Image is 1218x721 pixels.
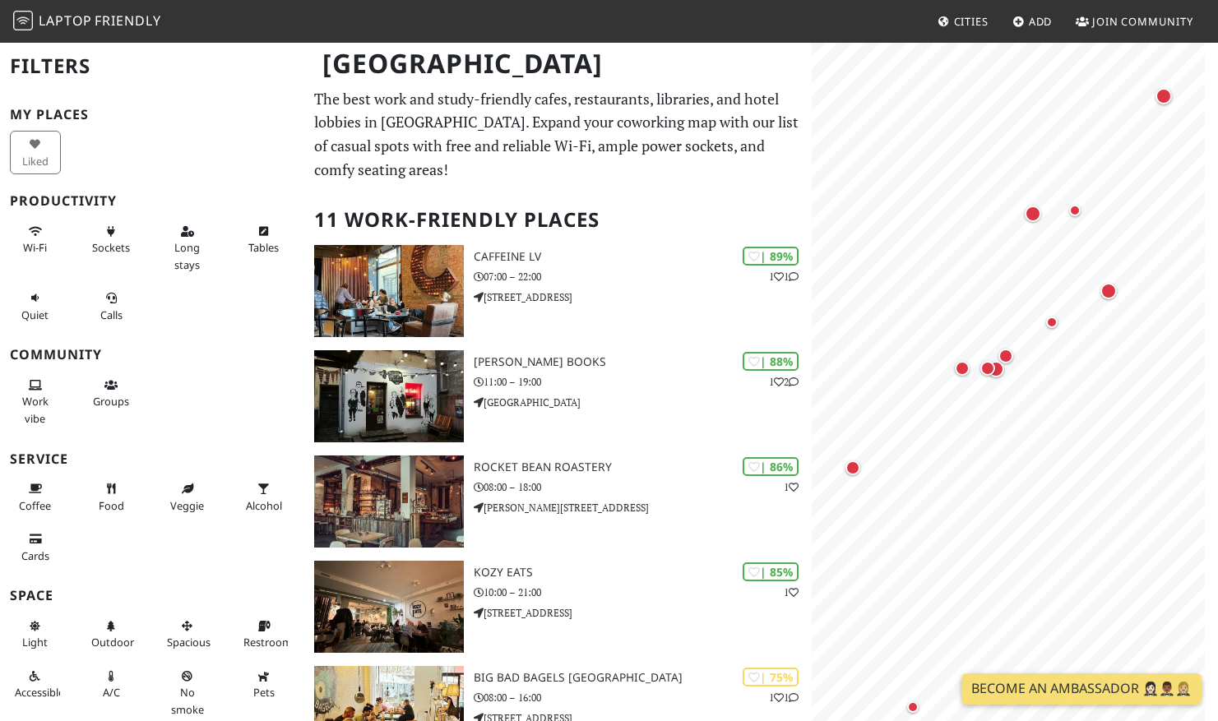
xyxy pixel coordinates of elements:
a: Roberts Books | 88% 12 [PERSON_NAME] Books 11:00 – 19:00 [GEOGRAPHIC_DATA] [304,350,812,442]
span: Add [1029,14,1053,29]
span: Join Community [1092,14,1193,29]
span: Cities [954,14,989,29]
button: Accessible [10,663,61,706]
div: | 85% [743,562,799,581]
h1: [GEOGRAPHIC_DATA] [309,41,808,86]
p: The best work and study-friendly cafes, restaurants, libraries, and hotel lobbies in [GEOGRAPHIC_... [314,87,802,182]
button: Calls [86,284,137,328]
button: Quiet [10,284,61,328]
div: Map marker [989,340,1022,372]
h3: Big Bad Bagels [GEOGRAPHIC_DATA] [474,671,812,685]
a: Cities [931,7,995,36]
h2: 11 Work-Friendly Places [314,195,802,245]
button: A/C [86,663,137,706]
button: Groups [86,372,137,415]
p: [GEOGRAPHIC_DATA] [474,395,812,410]
button: Coffee [10,475,61,519]
button: Long stays [162,218,213,278]
p: [PERSON_NAME][STREET_ADDRESS] [474,500,812,515]
button: Sockets [86,218,137,261]
div: Map marker [1092,275,1125,307]
a: Become an Ambassador 🤵🏻‍♀️🤵🏾‍♂️🤵🏼‍♀️ [961,673,1202,705]
a: Caffeine LV | 89% 11 Caffeine LV 07:00 – 22:00 [STREET_ADDRESS] [304,245,812,337]
p: 08:00 – 18:00 [474,479,812,495]
p: 1 2 [769,374,799,390]
div: | 86% [743,457,799,476]
span: Quiet [21,307,49,322]
a: Kozy Eats | 85% 1 Kozy Eats 10:00 – 21:00 [STREET_ADDRESS] [304,561,812,653]
div: Map marker [1035,306,1068,339]
span: Pet friendly [253,685,275,700]
button: Food [86,475,137,519]
a: Join Community [1069,7,1200,36]
span: Laptop [39,12,92,30]
img: Roberts Books [314,350,464,442]
h3: My Places [10,107,294,122]
button: Spacious [162,612,213,656]
button: Restroom [239,612,289,656]
button: Pets [239,663,289,706]
div: Map marker [979,353,1012,386]
button: Light [10,612,61,656]
h3: Rocket Bean Roastery [474,460,812,474]
img: LaptopFriendly [13,11,33,30]
img: Kozy Eats [314,561,464,653]
div: | 75% [743,668,799,686]
div: Map marker [1147,80,1180,113]
p: 08:00 – 16:00 [474,690,812,705]
div: Map marker [1017,197,1049,230]
button: Alcohol [239,475,289,519]
h3: Productivity [10,193,294,209]
a: Rocket Bean Roastery | 86% 1 Rocket Bean Roastery 08:00 – 18:00 [PERSON_NAME][STREET_ADDRESS] [304,455,812,548]
div: | 89% [743,247,799,266]
span: Power sockets [92,240,130,255]
img: Caffeine LV [314,245,464,337]
span: Restroom [243,635,292,649]
button: Veggie [162,475,213,519]
span: Food [99,498,124,513]
span: Long stays [174,240,200,271]
span: Group tables [93,394,129,409]
button: Wi-Fi [10,218,61,261]
p: 1 1 [769,269,799,284]
span: People working [22,394,49,425]
img: Rocket Bean Roastery [314,455,464,548]
p: [STREET_ADDRESS] [474,289,812,305]
p: [STREET_ADDRESS] [474,605,812,621]
button: Work vibe [10,372,61,432]
span: Coffee [19,498,51,513]
span: Friendly [95,12,160,30]
span: Credit cards [21,548,49,563]
p: 1 [784,479,799,495]
div: Map marker [1058,194,1091,227]
p: 10:00 – 21:00 [474,585,812,600]
span: Alcohol [246,498,282,513]
span: Outdoor area [91,635,134,649]
span: Work-friendly tables [248,240,279,255]
p: 1 [784,585,799,600]
h2: Filters [10,41,294,91]
span: Smoke free [171,685,204,716]
h3: Kozy Eats [474,566,812,580]
button: Tables [239,218,289,261]
h3: [PERSON_NAME] Books [474,355,812,369]
p: 11:00 – 19:00 [474,374,812,390]
span: Natural light [22,635,48,649]
button: Outdoor [86,612,137,656]
h3: Caffeine LV [474,250,812,264]
span: Veggie [170,498,204,513]
div: | 88% [743,352,799,371]
a: LaptopFriendly LaptopFriendly [13,7,161,36]
p: 1 1 [769,690,799,705]
h3: Service [10,451,294,467]
span: Accessible [15,685,64,700]
div: Map marker [946,352,979,385]
p: 07:00 – 22:00 [474,269,812,284]
h3: Community [10,347,294,363]
div: Map marker [836,451,869,484]
span: Video/audio calls [100,307,123,322]
span: Spacious [167,635,211,649]
div: Map marker [971,352,1004,385]
a: Add [1006,7,1059,36]
span: Air conditioned [103,685,120,700]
